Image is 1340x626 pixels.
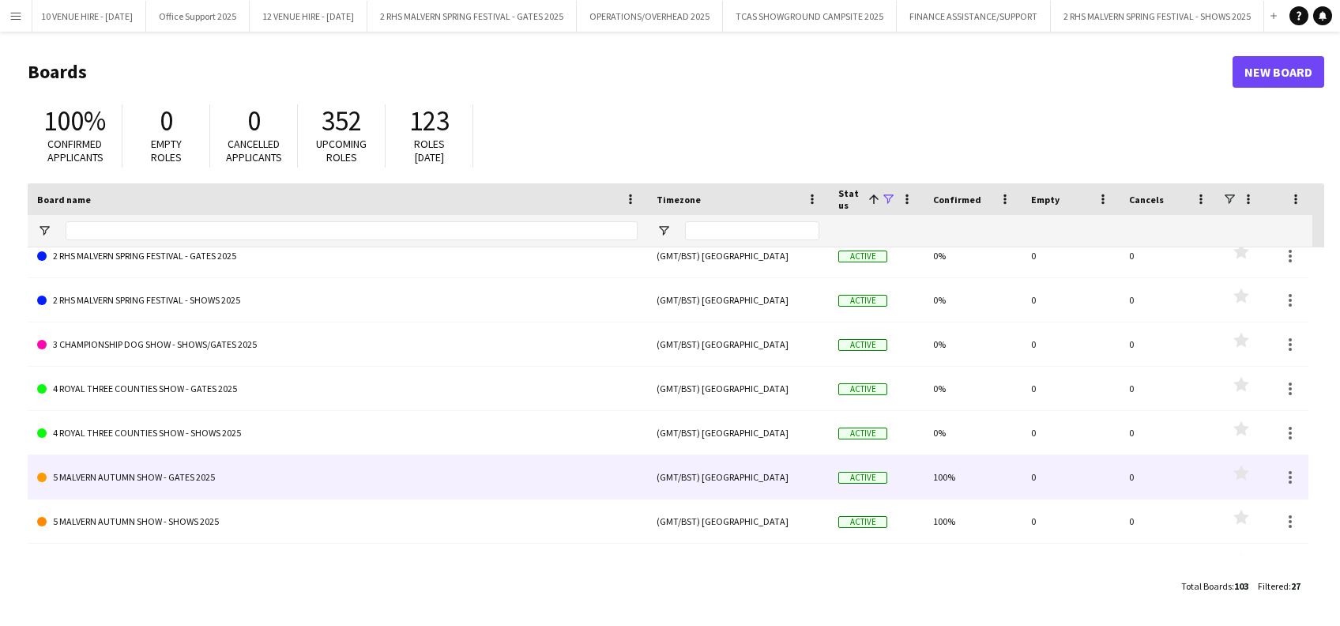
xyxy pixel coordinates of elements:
div: 100% [924,500,1022,543]
input: Board name Filter Input [66,221,638,240]
div: (GMT/BST) [GEOGRAPHIC_DATA] [647,544,829,587]
button: OPERATIONS/OVERHEAD 2025 [577,1,723,32]
button: FINANCE ASSISTANCE/SUPPORT [897,1,1051,32]
span: Cancels [1129,194,1164,206]
div: 0 [1022,455,1120,499]
span: 0 [160,104,173,138]
div: 0% [924,367,1022,410]
div: (GMT/BST) [GEOGRAPHIC_DATA] [647,411,829,454]
div: 0 [1022,367,1120,410]
button: 2 RHS MALVERN SPRING FESTIVAL - GATES 2025 [367,1,577,32]
div: 0 [1120,278,1218,322]
div: 0 [1022,544,1120,587]
span: 27 [1291,580,1300,592]
span: Active [838,295,887,307]
a: FINANCE ASSISTANCE/SUPPORT [37,544,638,588]
span: Upcoming roles [316,137,367,164]
div: 0% [924,278,1022,322]
div: : [1258,571,1300,601]
a: 4 ROYAL THREE COUNTIES SHOW - SHOWS 2025 [37,411,638,455]
div: 0 [1120,322,1218,366]
button: Open Filter Menu [37,224,51,238]
div: 0 [1120,455,1218,499]
span: 103 [1234,580,1248,592]
span: Active [838,516,887,528]
div: 0 [1120,367,1218,410]
span: 352 [322,104,362,138]
div: 0 [1120,411,1218,454]
span: Roles [DATE] [414,137,445,164]
span: Empty [1031,194,1060,206]
div: 0 [1120,234,1218,277]
div: 0% [924,234,1022,277]
input: Timezone Filter Input [685,221,819,240]
span: Confirmed applicants [47,137,104,164]
span: Active [838,472,887,484]
span: Total Boards [1181,580,1232,592]
div: 0 [1022,322,1120,366]
a: 2 RHS MALVERN SPRING FESTIVAL - SHOWS 2025 [37,278,638,322]
span: Timezone [657,194,701,206]
span: Confirmed [933,194,981,206]
div: : [1181,571,1248,601]
span: 0 [247,104,261,138]
span: 100% [43,104,106,138]
div: 100% [924,455,1022,499]
span: Active [838,339,887,351]
div: 0% [924,322,1022,366]
span: Cancelled applicants [226,137,282,164]
button: Office Support 2025 [146,1,250,32]
div: (GMT/BST) [GEOGRAPHIC_DATA] [647,278,829,322]
div: 0 [1022,278,1120,322]
button: 12 VENUE HIRE - [DATE] [250,1,367,32]
div: 0 [1120,500,1218,543]
div: (GMT/BST) [GEOGRAPHIC_DATA] [647,367,829,410]
span: Active [838,428,887,439]
div: 100% [924,544,1022,587]
button: Open Filter Menu [657,224,671,238]
button: 2 RHS MALVERN SPRING FESTIVAL - SHOWS 2025 [1051,1,1264,32]
a: 3 CHAMPIONSHIP DOG SHOW - SHOWS/GATES 2025 [37,322,638,367]
span: Empty roles [151,137,182,164]
div: (GMT/BST) [GEOGRAPHIC_DATA] [647,234,829,277]
div: 0% [924,411,1022,454]
a: 4 ROYAL THREE COUNTIES SHOW - GATES 2025 [37,367,638,411]
a: 5 MALVERN AUTUMN SHOW - GATES 2025 [37,455,638,500]
span: 123 [409,104,450,138]
span: Active [838,251,887,262]
div: (GMT/BST) [GEOGRAPHIC_DATA] [647,455,829,499]
div: 0 [1022,234,1120,277]
button: TCAS SHOWGROUND CAMPSITE 2025 [723,1,897,32]
div: 0 [1022,500,1120,543]
a: 5 MALVERN AUTUMN SHOW - SHOWS 2025 [37,500,638,544]
span: Status [838,187,862,211]
h1: Boards [28,60,1233,84]
div: 0 [1120,544,1218,587]
button: 10 VENUE HIRE - [DATE] [28,1,146,32]
a: New Board [1233,56,1324,88]
span: Active [838,383,887,395]
div: (GMT/BST) [GEOGRAPHIC_DATA] [647,322,829,366]
a: 2 RHS MALVERN SPRING FESTIVAL - GATES 2025 [37,234,638,278]
div: (GMT/BST) [GEOGRAPHIC_DATA] [647,500,829,543]
div: 0 [1022,411,1120,454]
span: Filtered [1258,580,1289,592]
span: Board name [37,194,91,206]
